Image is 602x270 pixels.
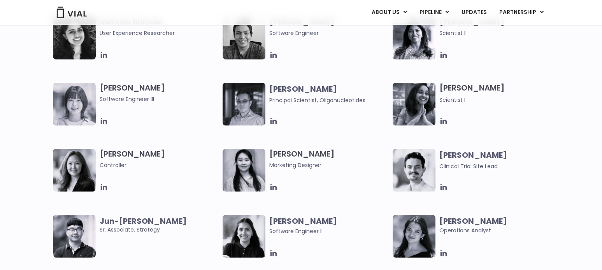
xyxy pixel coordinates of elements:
[269,17,389,37] h3: [PERSON_NAME]
[100,95,219,103] span: Software Engineer III
[100,161,219,169] span: Controller
[269,216,337,226] b: [PERSON_NAME]
[223,149,265,192] img: Smiling woman named Yousun
[413,6,455,19] a: PIPELINEMenu Toggle
[439,17,559,37] h3: [PERSON_NAME]
[53,215,96,258] img: Image of smiling man named Jun-Goo
[53,149,96,192] img: Image of smiling woman named Aleina
[223,215,265,258] img: Image of smiling woman named Tanvi
[269,29,389,37] span: Software Engineer
[439,217,559,235] span: Operations Analyst
[100,149,219,169] h3: [PERSON_NAME]
[393,215,435,258] img: Headshot of smiling woman named Sharicka
[269,149,389,169] h3: [PERSON_NAME]
[269,227,323,235] span: Software Engineer II
[439,162,498,170] span: Clinical Trial Site Lead
[269,161,389,169] span: Marketing Designer
[100,217,219,234] span: Sr. Associate, Strategy
[223,83,265,125] img: Headshot of smiling of smiling man named Wei-Sheng
[100,216,187,226] b: Jun-[PERSON_NAME]
[365,6,413,19] a: ABOUT USMenu Toggle
[439,216,507,226] b: [PERSON_NAME]
[100,29,219,37] span: User Experience Researcher
[100,17,219,37] h3: Mehtab Bhinder
[439,83,559,104] h3: [PERSON_NAME]
[439,96,465,104] span: Scientist I
[455,6,493,19] a: UPDATES
[393,149,435,192] img: Image of smiling man named Glenn
[439,29,559,37] span: Scientist II
[56,7,87,18] img: Vial Logo
[439,150,507,160] b: [PERSON_NAME]
[493,6,550,19] a: PARTNERSHIPMenu Toggle
[223,17,265,59] img: A black and white photo of a man smiling, holding a vial.
[269,96,365,104] span: Principal Scientist, Oligonucleotides
[269,84,337,94] b: [PERSON_NAME]
[393,83,435,125] img: Headshot of smiling woman named Sneha
[53,17,96,59] img: Mehtab Bhinder
[393,17,435,59] img: Image of woman named Ritu smiling
[53,83,96,125] img: Tina
[100,83,219,103] h3: [PERSON_NAME]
